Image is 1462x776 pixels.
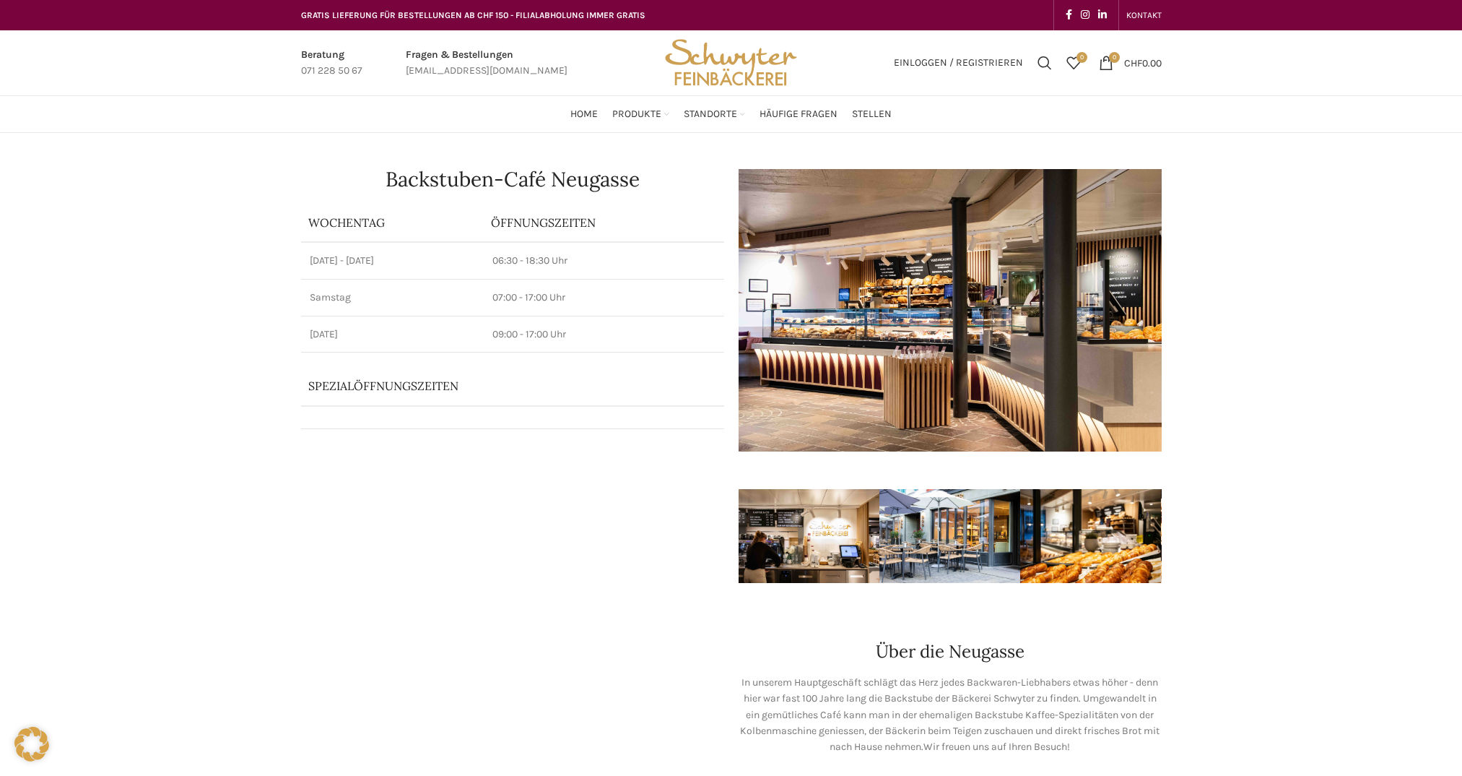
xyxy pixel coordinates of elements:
p: In unserem Hauptgeschäft schlägt das Herz jedes Backwaren-Liebhabers etwas höher - denn hier war ... [739,675,1162,756]
p: ÖFFNUNGSZEITEN [491,215,716,230]
span: GRATIS LIEFERUNG FÜR BESTELLUNGEN AB CHF 150 - FILIALABHOLUNG IMMER GRATIS [301,10,645,20]
p: 09:00 - 17:00 Uhr [492,327,715,342]
a: Häufige Fragen [760,100,837,129]
bdi: 0.00 [1124,56,1162,69]
p: 06:30 - 18:30 Uhr [492,254,715,268]
h2: Über die Neugasse [739,643,1162,660]
span: 0 [1109,52,1120,63]
img: schwyter-61 [879,489,1020,583]
a: Suchen [1030,48,1059,77]
span: Häufige Fragen [760,108,837,121]
span: 0 [1076,52,1087,63]
a: Instagram social link [1076,5,1094,25]
a: Site logo [660,56,801,68]
a: Home [570,100,598,129]
p: [DATE] [310,327,476,342]
span: Stellen [852,108,892,121]
span: Standorte [684,108,737,121]
a: KONTAKT [1126,1,1162,30]
p: Wochentag [308,215,477,230]
a: Produkte [612,100,669,129]
div: Secondary navigation [1119,1,1169,30]
span: Home [570,108,598,121]
span: Wir freuen uns auf Ihren Besuch! [923,741,1070,753]
span: KONTAKT [1126,10,1162,20]
p: Samstag [310,290,476,305]
span: Einloggen / Registrieren [894,58,1023,68]
p: 07:00 - 17:00 Uhr [492,290,715,305]
a: Einloggen / Registrieren [887,48,1030,77]
a: Stellen [852,100,892,129]
img: schwyter-10 [1161,489,1302,583]
a: Standorte [684,100,745,129]
a: 0 CHF0.00 [1092,48,1169,77]
a: Linkedin social link [1094,5,1111,25]
a: Facebook social link [1061,5,1076,25]
a: Infobox link [406,47,567,79]
img: Bäckerei Schwyter [660,30,801,95]
p: [DATE] - [DATE] [310,254,476,268]
img: schwyter-12 [1020,489,1161,583]
span: CHF [1124,56,1142,69]
p: Spezialöffnungszeiten [308,378,676,394]
div: Meine Wunschliste [1059,48,1088,77]
span: Produkte [612,108,661,121]
a: 0 [1059,48,1088,77]
div: Main navigation [294,100,1169,129]
h1: Backstuben-Café Neugasse [301,169,724,189]
a: Infobox link [301,47,362,79]
img: schwyter-17 [739,489,879,583]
